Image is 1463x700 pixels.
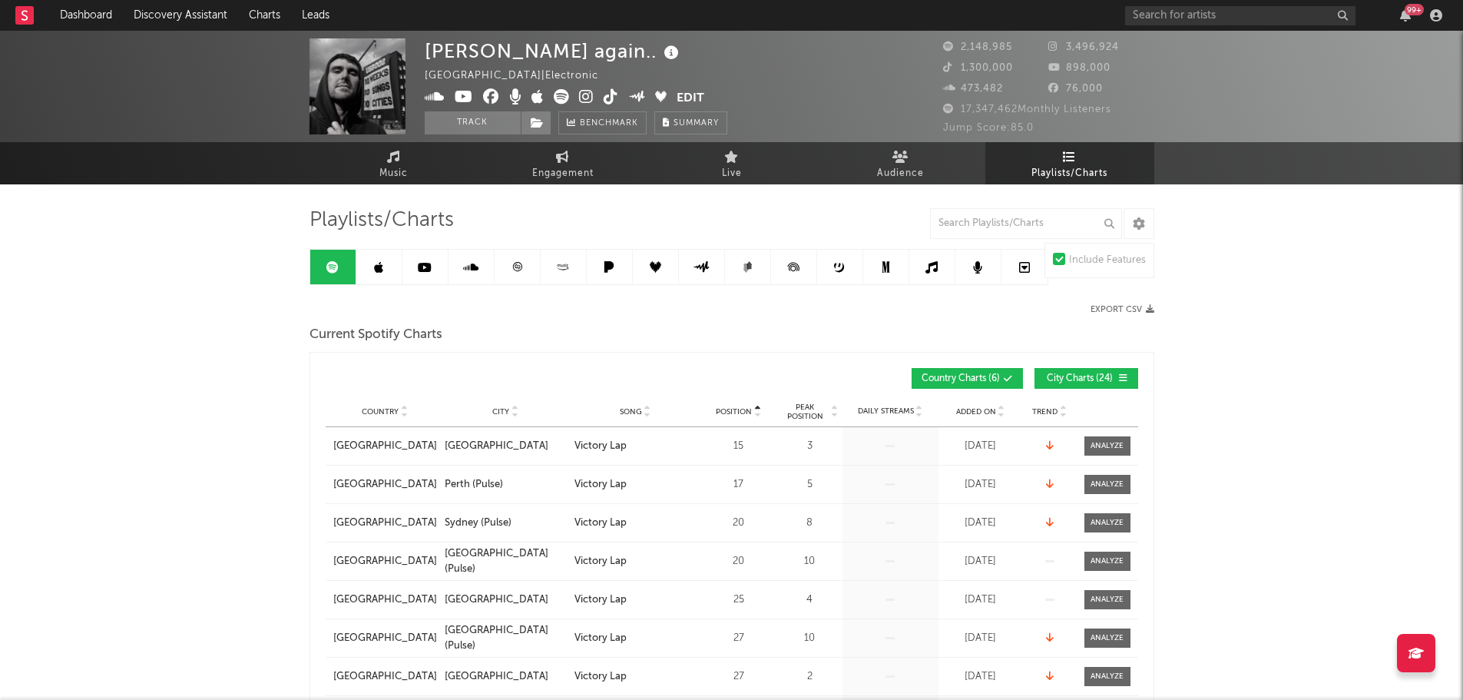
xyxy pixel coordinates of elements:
[574,592,697,608] a: Victory Lap
[333,592,437,608] a: [GEOGRAPHIC_DATA]
[309,142,478,184] a: Music
[574,439,627,454] div: Victory Lap
[574,631,697,646] a: Victory Lap
[445,546,567,576] a: [GEOGRAPHIC_DATA] (Pulse)
[1125,6,1355,25] input: Search for artists
[478,142,647,184] a: Engagement
[781,554,839,569] div: 10
[942,592,1019,608] div: [DATE]
[781,403,829,421] span: Peak Position
[309,326,442,344] span: Current Spotify Charts
[333,477,437,493] a: [GEOGRAPHIC_DATA]
[445,592,567,608] a: [GEOGRAPHIC_DATA]
[445,669,567,685] a: [GEOGRAPHIC_DATA]
[942,439,1019,454] div: [DATE]
[781,631,839,646] div: 10
[1048,63,1110,73] span: 898,000
[704,554,773,569] div: 20
[877,164,924,183] span: Audience
[574,477,697,493] a: Victory Lap
[1048,84,1103,94] span: 76,000
[943,63,1013,73] span: 1,300,000
[781,439,839,454] div: 3
[333,516,437,531] a: [GEOGRAPHIC_DATA]
[620,407,642,416] span: Song
[379,164,408,183] span: Music
[943,42,1012,52] span: 2,148,985
[574,669,697,685] a: Victory Lap
[445,516,567,531] a: Sydney (Pulse)
[956,407,996,416] span: Added On
[781,669,839,685] div: 2
[858,406,914,417] span: Daily Streams
[532,164,594,183] span: Engagement
[574,477,627,493] div: Victory Lap
[1044,374,1115,383] span: City Charts ( 24 )
[716,407,752,416] span: Position
[704,592,773,608] div: 25
[558,111,647,134] a: Benchmark
[943,123,1034,133] span: Jump Score: 85.0
[922,374,1000,383] span: Country Charts ( 6 )
[942,516,1019,531] div: [DATE]
[674,119,719,128] span: Summary
[574,669,627,685] div: Victory Lap
[425,67,616,85] div: [GEOGRAPHIC_DATA] | Electronic
[781,477,839,493] div: 5
[677,89,704,108] button: Edit
[1091,305,1154,314] button: Export CSV
[816,142,985,184] a: Audience
[333,631,437,646] a: [GEOGRAPHIC_DATA]
[930,208,1122,239] input: Search Playlists/Charts
[425,38,683,64] div: [PERSON_NAME] again..
[704,477,773,493] div: 17
[425,111,521,134] button: Track
[574,516,697,531] a: Victory Lap
[333,439,437,454] a: [GEOGRAPHIC_DATA]
[445,592,548,608] div: [GEOGRAPHIC_DATA]
[985,142,1154,184] a: Playlists/Charts
[704,439,773,454] div: 15
[574,592,627,608] div: Victory Lap
[943,105,1111,114] span: 17,347,462 Monthly Listeners
[445,439,567,454] a: [GEOGRAPHIC_DATA]
[942,477,1019,493] div: [DATE]
[309,211,454,230] span: Playlists/Charts
[781,592,839,608] div: 4
[654,111,727,134] button: Summary
[781,516,839,531] div: 8
[1048,42,1119,52] span: 3,496,924
[574,554,627,569] div: Victory Lap
[333,554,437,569] a: [GEOGRAPHIC_DATA]
[333,669,437,685] a: [GEOGRAPHIC_DATA]
[704,516,773,531] div: 20
[942,669,1019,685] div: [DATE]
[362,407,399,416] span: Country
[574,439,697,454] a: Victory Lap
[445,477,567,493] a: Perth (Pulse)
[943,84,1003,94] span: 473,482
[1032,407,1058,416] span: Trend
[912,368,1023,389] button: Country Charts(6)
[1034,368,1138,389] button: City Charts(24)
[445,477,503,493] div: Perth (Pulse)
[574,554,697,569] a: Victory Lap
[580,114,638,133] span: Benchmark
[445,623,567,653] a: [GEOGRAPHIC_DATA] (Pulse)
[722,164,742,183] span: Live
[445,669,548,685] div: [GEOGRAPHIC_DATA]
[1400,9,1411,22] button: 99+
[942,554,1019,569] div: [DATE]
[1069,251,1146,270] div: Include Features
[942,631,1019,646] div: [DATE]
[492,407,509,416] span: City
[704,631,773,646] div: 27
